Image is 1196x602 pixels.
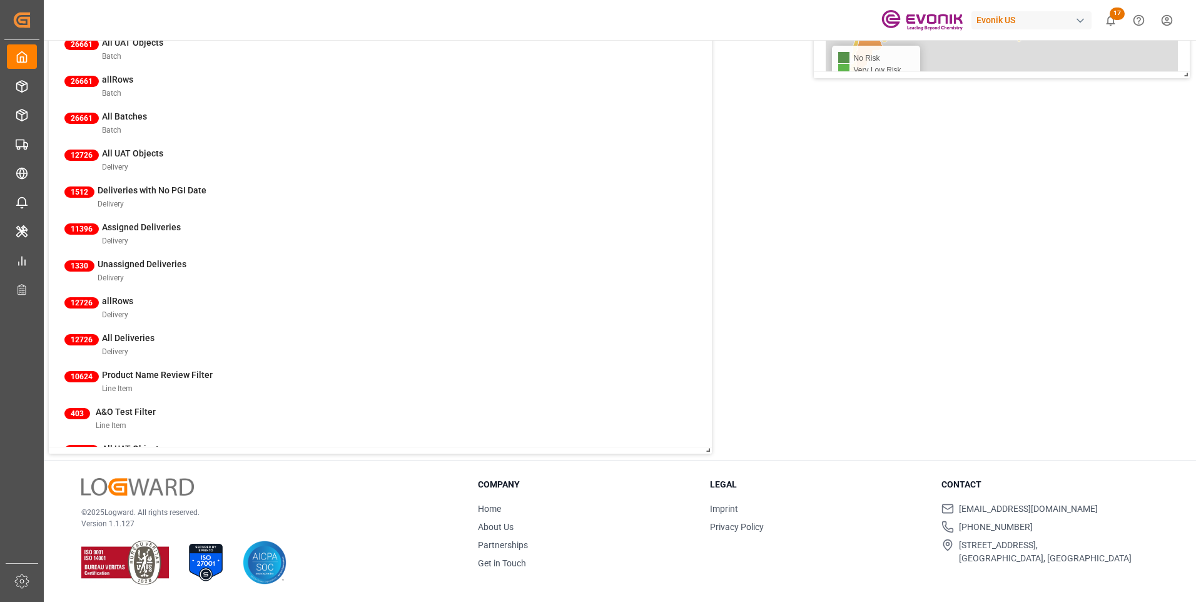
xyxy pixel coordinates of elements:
[1097,6,1125,34] button: show 17 new notifications
[710,522,764,532] a: Privacy Policy
[959,503,1098,516] span: [EMAIL_ADDRESS][DOMAIN_NAME]
[478,540,528,550] a: Partnerships
[478,558,526,568] a: Get in Touch
[243,541,286,584] img: AICPA SOC
[941,478,1157,491] h3: Contact
[184,541,228,584] img: ISO 27001 Certification
[81,478,194,496] img: Logward Logo
[971,8,1097,32] button: Evonik US
[81,507,447,518] p: © 2025 Logward. All rights reserved.
[959,539,1132,565] span: [STREET_ADDRESS], [GEOGRAPHIC_DATA], [GEOGRAPHIC_DATA]
[710,504,738,514] a: Imprint
[81,541,169,584] img: ISO 9001 & ISO 14001 Certification
[959,521,1033,534] span: [PHONE_NUMBER]
[478,504,501,514] a: Home
[1125,6,1153,34] button: Help Center
[478,522,514,532] a: About Us
[881,9,963,31] img: Evonik-brand-mark-Deep-Purple-RGB.jpeg_1700498283.jpeg
[1110,8,1125,20] span: 17
[710,478,926,491] h3: Legal
[478,478,694,491] h3: Company
[971,11,1092,29] div: Evonik US
[81,518,447,529] p: Version 1.1.127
